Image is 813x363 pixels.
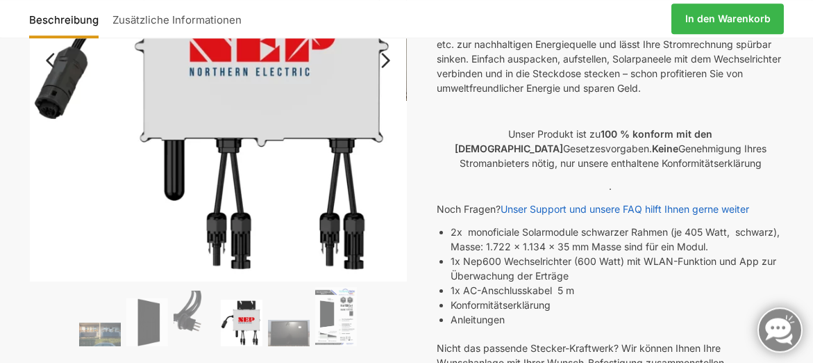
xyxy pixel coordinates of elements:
[106,2,249,35] a: Zusätzliche Informationen
[652,143,678,154] strong: Keine
[437,127,784,170] p: Unser Produkt ist zu Gesetzesvorgaben. Genehmigung Ihres Stromanbieters nötig, nur unsere enthalt...
[501,203,749,215] a: Unser Support und unsere FAQ hilft Ihnen gerne weiter
[221,300,262,346] img: NEP 800 Drosselbar auf 600 Watt
[451,312,784,327] li: Anleitungen
[126,298,168,346] img: TommaTech Vorderseite
[29,2,106,35] a: Beschreibung
[451,254,784,283] li: 1x Nep600 Wechselrichter (600 Watt) mit WLAN-Funktion und App zur Überwachung der Erträge
[671,3,785,34] a: In den Warenkorb
[451,225,784,254] li: 2x monoficiale Solarmodule schwarzer Rahmen (je 405 Watt, schwarz), Masse: 1.722 x 1.134 x 35 mm ...
[451,298,784,312] li: Konformitätserklärung
[268,320,310,346] img: Balkonkraftwerk 600/810 Watt Fullblack – Bild 5
[451,283,784,298] li: 1x AC-Anschlusskabel 5 m
[315,287,357,346] img: Balkonkraftwerk 600/810 Watt Fullblack – Bild 6
[437,179,784,193] p: .
[174,291,215,346] img: Anschlusskabel-3meter_schweizer-stecker
[79,323,121,346] img: 2 Balkonkraftwerke
[437,22,784,95] p: Unser steckerfertiges Balkonkraftwerk macht Ihren Balkon, Garten, Carport etc. zur nachhaltigen E...
[437,202,784,216] p: Noch Fragen?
